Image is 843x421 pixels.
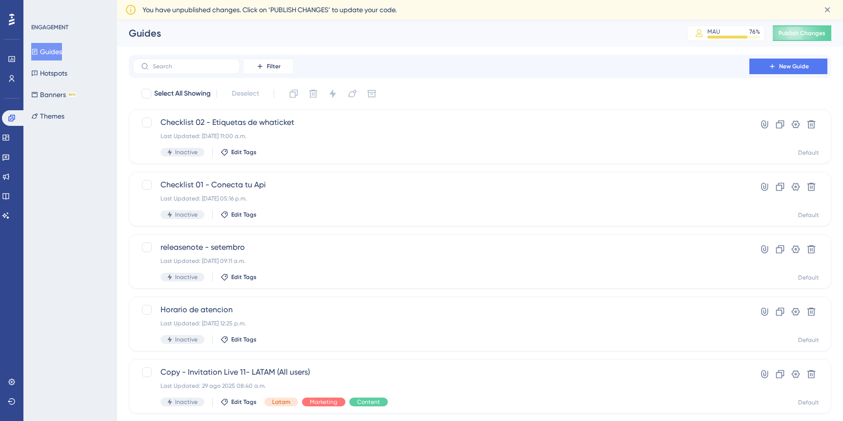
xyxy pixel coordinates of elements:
[161,257,722,265] div: Last Updated: [DATE] 09:11 a.m.
[161,117,722,128] span: Checklist 02 - Etiquetas de whaticket
[244,59,293,74] button: Filter
[310,398,338,406] span: Marketing
[221,398,257,406] button: Edit Tags
[231,273,257,281] span: Edit Tags
[31,64,67,82] button: Hotspots
[232,88,259,100] span: Deselect
[68,92,77,97] div: BETA
[267,62,281,70] span: Filter
[798,399,819,406] div: Default
[798,274,819,281] div: Default
[175,273,198,281] span: Inactive
[221,336,257,343] button: Edit Tags
[779,29,825,37] span: Publish Changes
[223,85,268,102] button: Deselect
[175,148,198,156] span: Inactive
[161,195,722,202] div: Last Updated: [DATE] 05:16 p.m.
[129,26,662,40] div: Guides
[272,398,290,406] span: Latam
[175,398,198,406] span: Inactive
[31,86,77,103] button: BannersBETA
[749,59,827,74] button: New Guide
[231,148,257,156] span: Edit Tags
[231,398,257,406] span: Edit Tags
[221,273,257,281] button: Edit Tags
[175,336,198,343] span: Inactive
[161,382,722,390] div: Last Updated: 29 ago 2025 08:40 a.m.
[154,88,211,100] span: Select All Showing
[798,211,819,219] div: Default
[161,179,722,191] span: Checklist 01 - Conecta tu Api
[161,132,722,140] div: Last Updated: [DATE] 11:00 a.m.
[798,149,819,157] div: Default
[31,43,62,60] button: Guides
[221,148,257,156] button: Edit Tags
[161,304,722,316] span: Horario de atencion
[231,211,257,219] span: Edit Tags
[773,25,831,41] button: Publish Changes
[175,211,198,219] span: Inactive
[161,366,722,378] span: Copy - Invitation Live 11- LATAM (All users)
[749,28,760,36] div: 76 %
[779,62,809,70] span: New Guide
[31,107,64,125] button: Themes
[357,398,380,406] span: Content
[161,320,722,327] div: Last Updated: [DATE] 12:25 p.m.
[153,63,232,70] input: Search
[798,336,819,344] div: Default
[221,211,257,219] button: Edit Tags
[707,28,720,36] div: MAU
[31,23,68,31] div: ENGAGEMENT
[142,4,397,16] span: You have unpublished changes. Click on ‘PUBLISH CHANGES’ to update your code.
[161,241,722,253] span: releasenote - setembro
[231,336,257,343] span: Edit Tags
